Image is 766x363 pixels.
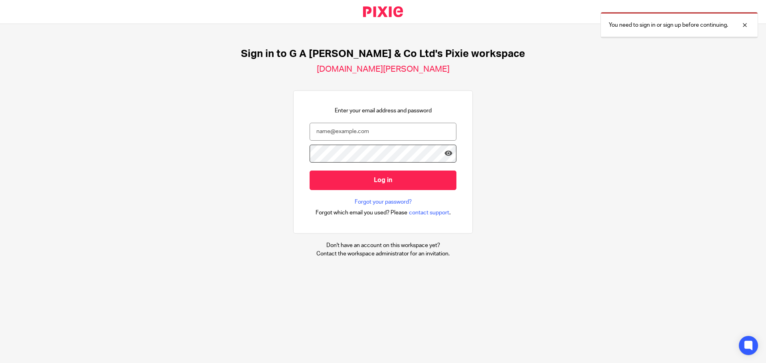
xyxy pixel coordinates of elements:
[316,241,450,249] p: Don't have an account on this workspace yet?
[310,171,456,190] input: Log in
[316,209,407,217] span: Forgot which email you used? Please
[609,21,728,29] p: You need to sign in or sign up before continuing.
[316,250,450,258] p: Contact the workspace administrator for an invitation.
[317,64,450,75] h2: [DOMAIN_NAME][PERSON_NAME]
[409,209,449,217] span: contact support
[241,48,525,60] h1: Sign in to G A [PERSON_NAME] & Co Ltd's Pixie workspace
[310,123,456,141] input: name@example.com
[316,208,451,217] div: .
[335,107,432,115] p: Enter your email address and password
[355,198,412,206] a: Forgot your password?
